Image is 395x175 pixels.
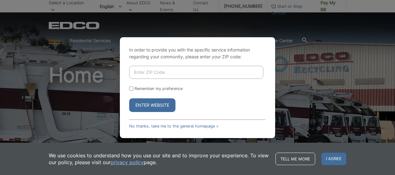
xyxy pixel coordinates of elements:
[129,66,263,79] input: Enter ZIP Code
[49,152,269,166] p: We use cookies to understand how you use our site and to improve your experience. To view our pol...
[275,153,315,165] a: Tell me more
[321,153,346,165] span: I agree
[129,47,266,60] p: In order to provide you with the specific service information regarding your community, please en...
[129,98,175,112] button: Enter Website
[134,86,183,91] label: Remember my preference
[129,124,219,128] a: No thanks, take me to the general homepage >
[111,159,144,166] a: privacy policy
